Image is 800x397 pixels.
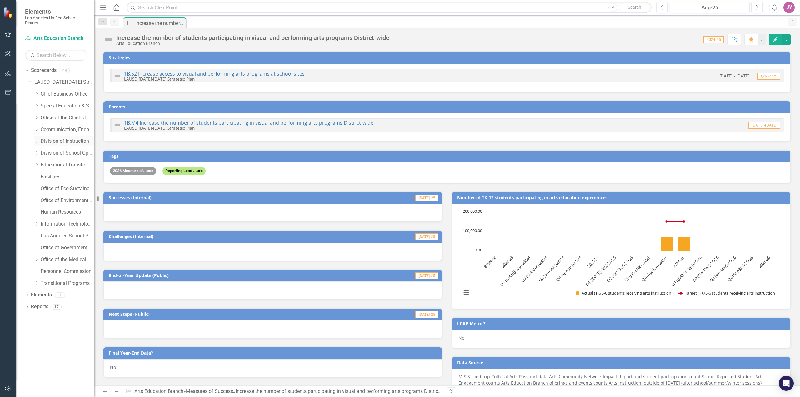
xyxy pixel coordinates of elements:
[113,121,121,129] img: Not Defined
[41,102,94,110] a: Special Education & Specialized Programs
[500,255,514,269] text: 2022-23
[783,2,795,13] button: JY
[537,255,566,283] text: Q3 (Jan-Mar)-23/24
[124,76,195,82] small: LAUSD [DATE]-[DATE] Strategic Plan
[757,255,771,269] text: 2025-26
[3,7,14,18] img: ClearPoint Strategy
[757,73,780,80] span: Q4-24/25
[482,255,497,269] text: Baseline
[124,125,195,131] small: LAUSD [DATE]-[DATE] Strategic Plan
[666,220,668,223] path: Q4 (Apr-Jun)-24/25, 150,000. Target (TK/5-6 students receiving arts instruction.
[691,255,720,283] text: Q2 (Oct-Dec)-25/26
[31,303,48,310] a: Reports
[60,68,70,73] div: 64
[124,70,305,77] a: 1B.S2 Increase access to visual and performing arts programs at school sites
[41,161,94,169] a: Educational Transformation Office
[109,312,317,316] h3: Next Steps (Public)
[683,220,685,223] path: 2024-25, 150,000. Target (TK/5-6 students receiving arts instruction.
[52,304,62,310] div: 17
[124,119,373,126] a: 1B.M4 Increase the number of students participating in visual and performing arts programs Distri...
[109,234,324,239] h3: Challenges (Internal)
[708,255,737,283] text: Q3 (Jan-Mar)-25/26
[25,50,87,61] input: Search Below...
[41,126,94,133] a: Communication, Engagement & Collaboration
[458,335,464,341] span: No
[186,388,233,394] a: Measures of Success
[584,255,617,287] text: Q1 ([DATE]-Sep)-24/25
[623,255,651,283] text: Q3 (Jan-Mar)-24/25
[457,321,787,326] h3: LCAP Metric?
[41,244,94,251] a: Office of Government Relations
[678,237,690,251] path: 2024-25, 71,220. Actual (TK/5-6 students receiving arts instruction.
[670,255,703,287] text: Q1 ([DATE]-Sep)-25/26
[495,220,685,223] g: Target (TK/5-6 students receiving arts instruction, series 2 of 2. Line with 17 data points.
[670,2,750,13] button: Aug-25
[41,197,94,204] a: Office of Environmental Health and Safety
[458,374,764,386] span: MiSiS iFiedltrip Cultural Arts Passport data Arts Community Network Impact Report and student par...
[457,360,787,365] h3: Data Source
[415,311,438,318] span: [DATE]-25
[41,268,94,275] a: Personnel Commission
[41,91,94,98] a: Chief Business Officer
[586,255,600,269] text: 2023-24
[458,209,781,302] svg: Interactive chart
[110,364,116,370] span: No
[236,388,451,394] div: Increase the number of students participating in visual and performing arts programs District-wide
[109,195,321,200] h3: Successes (Internal)
[672,4,747,12] div: Aug-25
[672,255,686,269] text: 2024-25
[127,2,652,13] input: Search ClearPoint...
[576,290,672,296] button: Show Actual (TK/5-6 students receiving arts instruction
[41,138,94,145] a: Division of Instruction
[41,185,94,192] a: Office of Eco-Sustainability
[109,55,787,60] h3: Strategies
[415,272,438,279] span: [DATE]-25
[103,35,113,45] img: Not Defined
[116,41,389,46] div: Arts Education Branch
[475,247,482,253] text: 0.00
[109,350,439,355] h3: Final Year-End Data?
[606,255,634,283] text: Q2 (Oct-Dec)-24/25
[162,167,206,175] span: Reporting Lead ...ure
[31,291,52,299] a: Elements
[41,209,94,216] a: Human Resources
[109,154,787,158] h3: Tags
[463,208,482,214] text: 200,000.00
[109,273,345,278] h3: End-of-Year Update (Public)
[748,122,780,129] span: [DATE]-[DATE]
[415,195,438,201] span: [DATE]-25
[520,255,549,284] text: Q2 (Oct-Dec)-23/24
[25,35,87,42] a: Arts Education Branch
[41,173,94,181] a: Facilities
[463,228,482,233] text: 100,000.00
[109,104,787,109] h3: Parents
[31,67,57,74] a: Scorecards
[41,150,94,157] a: Division of School Operations
[628,5,641,10] span: Search
[619,3,650,12] button: Search
[719,73,749,79] small: [DATE] - [DATE]
[555,255,583,283] text: Q4 (Apr-Jun)-23/24
[134,388,183,394] a: Arts Education Branch
[41,256,94,263] a: Office of the Medical Director
[679,290,776,296] button: Show Target (TK/5-6 students receiving arts instruction
[110,167,156,175] span: 2026 Measure of...ess
[125,388,442,395] div: » »
[726,255,754,283] text: Q4 (Apr-Jun)-25/26
[41,114,94,122] a: Office of the Chief of Staff
[457,195,787,200] h3: Number of TK-12 students participating in arts education experiences
[41,221,94,228] a: Information Technology Services
[113,72,121,80] img: Not Defined
[641,255,669,283] text: Q4 (Apr-Jun)-24/25
[703,36,724,43] span: 2024-25
[25,8,87,15] span: Elements
[41,232,94,240] a: Los Angeles School Police
[34,79,94,86] a: LAUSD [DATE]-[DATE] Strategic Plan
[135,19,184,27] div: Increase the number of students participating in visual and performing arts programs District-wide
[41,280,94,287] a: Transitional Programs
[779,376,794,391] div: Open Intercom Messenger
[116,34,389,41] div: Increase the number of students participating in visual and performing arts programs District-wide
[499,255,532,287] text: Q1 ([DATE]-Sep)-23/24
[661,237,673,251] path: Q4 (Apr-Jun)-24/25, 71,220. Actual (TK/5-6 students receiving arts instruction.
